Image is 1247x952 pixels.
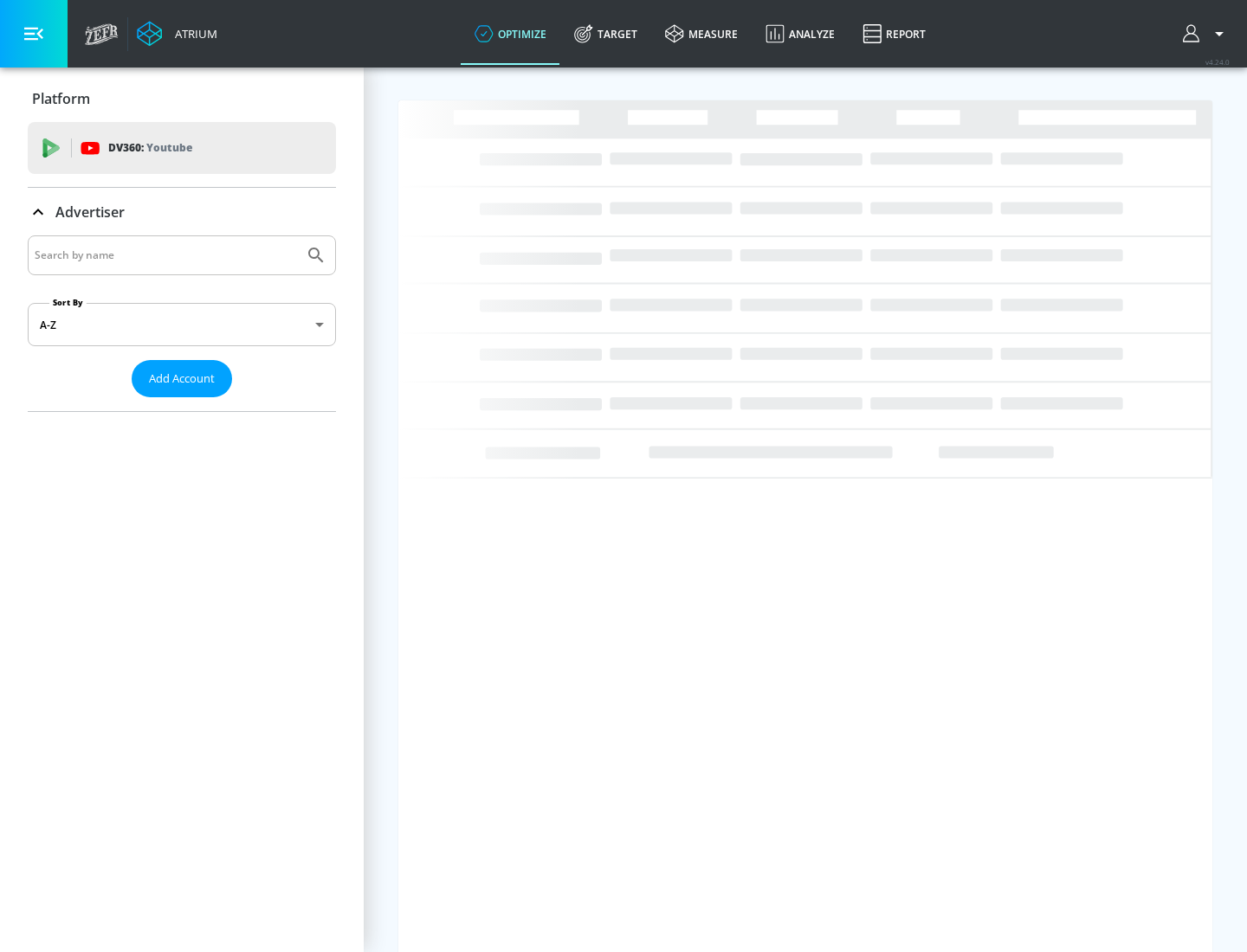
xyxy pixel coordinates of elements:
[28,122,336,174] div: DV360: Youtube
[752,3,849,65] a: Analyze
[28,74,336,123] div: Platform
[849,3,940,65] a: Report
[28,303,336,346] div: A-Z
[28,188,336,236] div: Advertiser
[1205,57,1230,67] span: v 4.24.0
[55,203,125,222] p: Advertiser
[461,3,560,65] a: optimize
[132,360,232,397] button: Add Account
[149,369,215,389] span: Add Account
[168,26,217,42] div: Atrium
[146,138,192,157] p: Youtube
[28,235,336,411] div: Advertiser
[35,244,297,267] input: Search by name
[108,138,192,158] p: DV360:
[32,89,90,108] p: Platform
[137,21,217,47] a: Atrium
[49,297,87,308] label: Sort By
[28,397,336,411] nav: list of Advertiser
[651,3,752,65] a: measure
[560,3,651,65] a: Target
